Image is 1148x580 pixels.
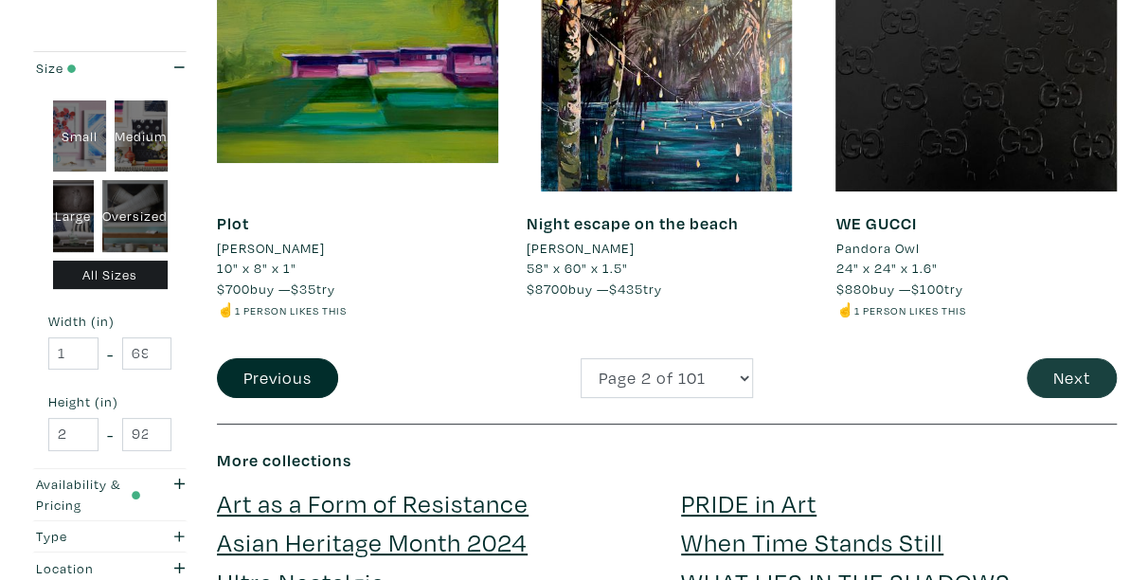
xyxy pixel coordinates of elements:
a: When Time Stands Still [681,525,943,558]
button: Type [31,521,188,553]
span: - [107,341,114,367]
div: Medium [115,100,168,172]
span: 24" x 24" x 1.6" [835,259,937,277]
a: PRIDE in Art [681,486,816,519]
button: Next [1027,358,1117,399]
div: Small [53,100,106,172]
a: [PERSON_NAME] [217,238,498,259]
a: [PERSON_NAME] [527,238,808,259]
span: - [107,422,114,447]
li: [PERSON_NAME] [527,238,635,259]
h6: More collections [217,450,1117,471]
div: Oversized [102,180,168,252]
li: ☝️ [835,299,1117,320]
button: Availability & Pricing [31,469,188,520]
div: Availability & Pricing [36,474,140,515]
span: buy — try [835,280,962,298]
small: 1 person likes this [235,303,347,317]
div: Size [36,58,140,79]
small: 1 person likes this [853,303,965,317]
li: Pandora Owl [835,238,919,259]
a: Pandora Owl [835,238,1117,259]
div: Type [36,526,140,547]
button: Size [31,52,188,83]
small: Width (in) [48,315,171,328]
button: Previous [217,358,338,399]
span: $880 [835,280,870,298]
span: $100 [910,280,943,298]
div: All Sizes [53,261,168,290]
li: ☝️ [217,299,498,320]
span: buy — try [217,280,335,298]
span: $435 [609,280,643,298]
span: 58" x 60" x 1.5" [527,259,628,277]
a: Art as a Form of Resistance [217,486,529,519]
span: buy — try [527,280,662,298]
span: 10" x 8" x 1" [217,259,296,277]
small: Height (in) [48,395,171,408]
a: Asian Heritage Month 2024 [217,525,528,558]
div: Large [53,180,94,252]
a: Night escape on the beach [527,212,739,234]
a: Plot [217,212,249,234]
div: Location [36,558,140,579]
a: WE GUCCI [835,212,916,234]
span: $35 [291,280,316,298]
li: [PERSON_NAME] [217,238,325,259]
span: $700 [217,280,250,298]
span: $8700 [527,280,568,298]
